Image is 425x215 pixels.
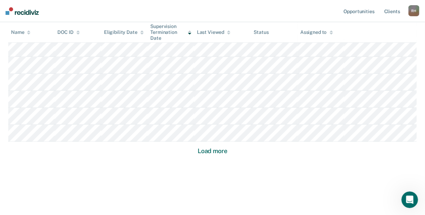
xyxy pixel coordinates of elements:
[57,29,79,35] div: DOC ID
[6,7,39,15] img: Recidiviz
[402,191,418,208] iframe: Intercom live chat
[300,29,333,35] div: Assigned to
[196,147,229,156] button: Load more
[254,29,269,35] div: Status
[11,29,30,35] div: Name
[197,29,230,35] div: Last Viewed
[104,29,144,35] div: Eligibility Date
[150,24,191,41] div: Supervision Termination Date
[408,5,419,16] div: R H
[408,5,419,16] button: RH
